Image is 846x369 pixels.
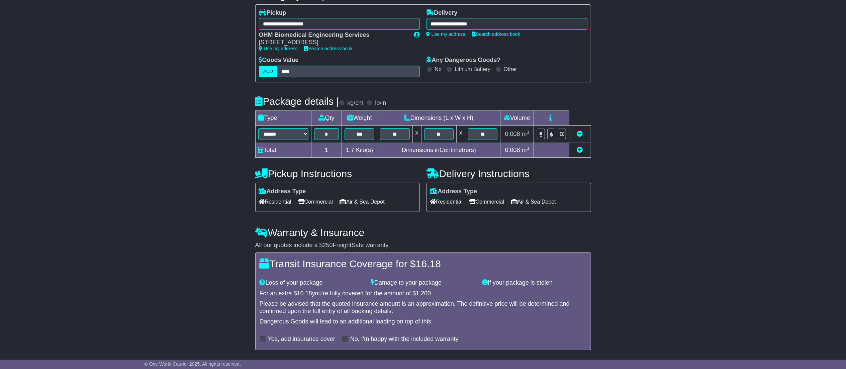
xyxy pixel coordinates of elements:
[469,197,504,207] span: Commercial
[255,168,420,179] h4: Pickup Instructions
[427,31,465,37] a: Use my address
[304,46,353,51] a: Search address book
[311,110,342,125] td: Qty
[416,258,441,269] span: 16.18
[259,57,299,64] label: Goods Value
[430,197,463,207] span: Residential
[527,130,530,135] sup: 3
[255,96,339,107] h4: Package details |
[260,300,587,315] div: Please be advised that the quoted insurance amount is an approximation. The definitive price will...
[311,143,342,157] td: 1
[255,110,311,125] td: Type
[268,336,335,343] label: Yes, add insurance cover
[259,188,306,195] label: Address Type
[367,279,479,287] div: Damage to your package
[427,57,501,64] label: Any Dangerous Goods?
[577,147,583,153] a: Add new item
[504,66,517,72] label: Other
[527,146,530,151] sup: 3
[297,290,312,297] span: 16.18
[259,9,286,17] label: Pickup
[298,197,333,207] span: Commercial
[455,66,490,72] label: Lithium Battery
[350,336,459,343] label: No, I'm happy with the included warranty
[260,290,587,297] div: For an extra $ you're fully covered for the amount of $ .
[256,279,368,287] div: Loss of your package
[342,110,377,125] td: Weight
[259,46,298,51] a: Use my address
[427,9,458,17] label: Delivery
[375,99,386,107] label: lb/in
[260,318,587,325] div: Dangerous Goods will lead to an additional loading on top of this.
[346,147,354,153] span: 1.7
[500,110,534,125] td: Volume
[416,290,431,297] span: 1,200
[435,66,442,72] label: No
[377,143,500,157] td: Dimensions in Centimetre(s)
[340,197,385,207] span: Air & Sea Depot
[505,147,520,153] span: 0.008
[145,361,241,367] span: © One World Courier 2025. All rights reserved.
[260,258,587,269] h4: Transit Insurance Coverage for $
[255,227,591,238] h4: Warranty & Insurance
[342,143,377,157] td: Kilo(s)
[255,143,311,157] td: Total
[427,168,591,179] h4: Delivery Instructions
[259,39,407,46] div: [STREET_ADDRESS]
[511,197,556,207] span: Air & Sea Depot
[577,131,583,137] a: Remove this item
[522,131,530,137] span: m
[259,197,291,207] span: Residential
[472,31,520,37] a: Search address book
[479,279,590,287] div: If your package is stolen
[323,242,333,248] span: 250
[259,31,407,39] div: OHM Biomedical Engineering Services
[259,66,278,77] label: AUD
[347,99,363,107] label: kg/cm
[255,242,591,249] div: All our quotes include a $ FreightSafe warranty.
[505,131,520,137] span: 0.008
[430,188,477,195] label: Address Type
[457,125,465,143] td: x
[377,110,500,125] td: Dimensions (L x W x H)
[412,125,421,143] td: x
[522,147,530,153] span: m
